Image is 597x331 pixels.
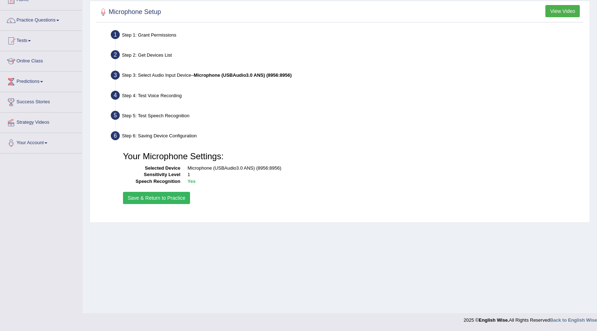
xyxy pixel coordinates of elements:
[0,31,82,49] a: Tests
[108,48,586,64] div: Step 2: Get Devices List
[98,7,161,18] h2: Microphone Setup
[194,72,292,78] b: Microphone (USBAudio3.0 ANS) (8956:8956)
[0,72,82,90] a: Predictions
[191,72,292,78] span: –
[108,109,586,124] div: Step 5: Test Speech Recognition
[123,178,180,185] dt: Speech Recognition
[464,313,597,323] div: 2025 © All Rights Reserved
[108,89,586,104] div: Step 4: Test Voice Recording
[123,192,190,204] button: Save & Return to Practice
[0,92,82,110] a: Success Stories
[123,165,180,172] dt: Selected Device
[188,179,195,184] b: Yes
[0,133,82,151] a: Your Account
[123,171,180,178] dt: Sensitivity Level
[550,317,597,323] a: Back to English Wise
[0,10,82,28] a: Practice Questions
[108,129,586,145] div: Step 6: Saving Device Configuration
[108,68,586,84] div: Step 3: Select Audio Input Device
[188,165,578,172] dd: Microphone (USBAudio3.0 ANS) (8956:8956)
[545,5,580,17] button: View Video
[0,113,82,131] a: Strategy Videos
[188,171,578,178] dd: 1
[0,51,82,69] a: Online Class
[123,152,578,161] h3: Your Microphone Settings:
[108,28,586,44] div: Step 1: Grant Permissions
[479,317,509,323] strong: English Wise.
